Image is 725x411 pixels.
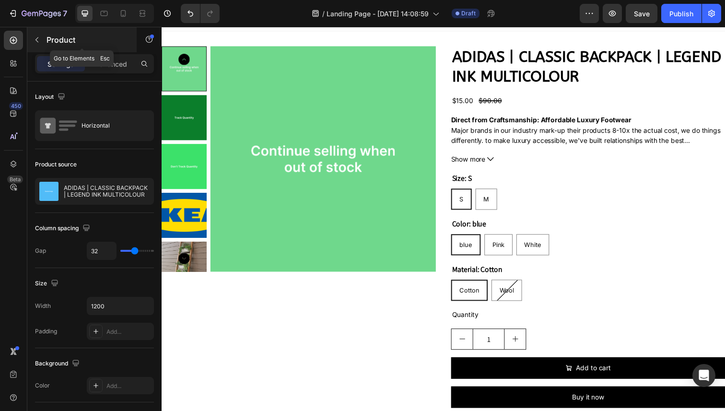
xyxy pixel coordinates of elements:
[64,185,150,198] p: ADIDAS | CLASSIC BACKPACK | LEGEND INK MULTICOLOUR
[106,328,152,336] div: Add...
[634,10,650,18] span: Save
[461,9,476,18] span: Draft
[35,91,67,104] div: Layout
[419,373,452,384] div: Buy it now
[322,9,325,19] span: /
[295,20,575,62] h2: ADIDAS | CLASSIC BACKPACK | LEGEND INK MULTICOLOUR
[4,4,71,23] button: 7
[35,160,77,169] div: Product source
[338,219,350,226] span: Pink
[295,241,349,255] legend: Material: Cotton
[295,367,575,389] button: Buy it now
[295,70,319,82] div: $15.00
[162,27,725,411] iframe: Design area
[87,297,153,315] input: Auto
[35,327,57,336] div: Padding
[295,130,330,141] span: Show more
[35,381,50,390] div: Color
[296,309,317,329] button: decrement
[295,130,575,141] button: Show more
[35,357,82,370] div: Background
[63,8,67,19] p: 7
[35,277,60,290] div: Size
[106,382,152,390] div: Add...
[423,343,459,354] div: Add to cart
[626,4,657,23] button: Save
[35,302,51,310] div: Width
[328,172,334,180] span: M
[35,222,92,235] div: Column spacing
[39,182,58,201] img: product feature img
[304,219,317,226] span: blue
[181,4,220,23] div: Undo/Redo
[345,265,360,273] span: Wool
[661,4,702,23] button: Publish
[35,247,46,255] div: Gap
[295,102,571,153] p: Major brands in our industry mark-up their products 8-10x the actual cost, we do things different...
[295,148,317,162] legend: Size: S
[370,219,387,226] span: White
[7,176,23,183] div: Beta
[47,59,74,69] p: Settings
[323,70,348,82] div: $90.00
[295,288,575,300] div: Quantity
[304,265,324,273] span: Cotton
[327,9,429,19] span: Landing Page - [DATE] 14:08:59
[87,242,116,259] input: Auto
[9,102,23,110] div: 450
[304,172,308,180] span: S
[295,338,575,360] button: Add to cart
[317,309,350,329] input: quantity
[295,195,332,208] legend: Color: blue
[295,91,479,99] strong: Direct from Craftsmanship: Affordable Luxury Footwear
[350,309,372,329] button: increment
[669,9,693,19] div: Publish
[47,34,128,46] p: Product
[94,59,127,69] p: Advanced
[692,364,715,387] div: Open Intercom Messenger
[82,115,140,137] div: Horizontal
